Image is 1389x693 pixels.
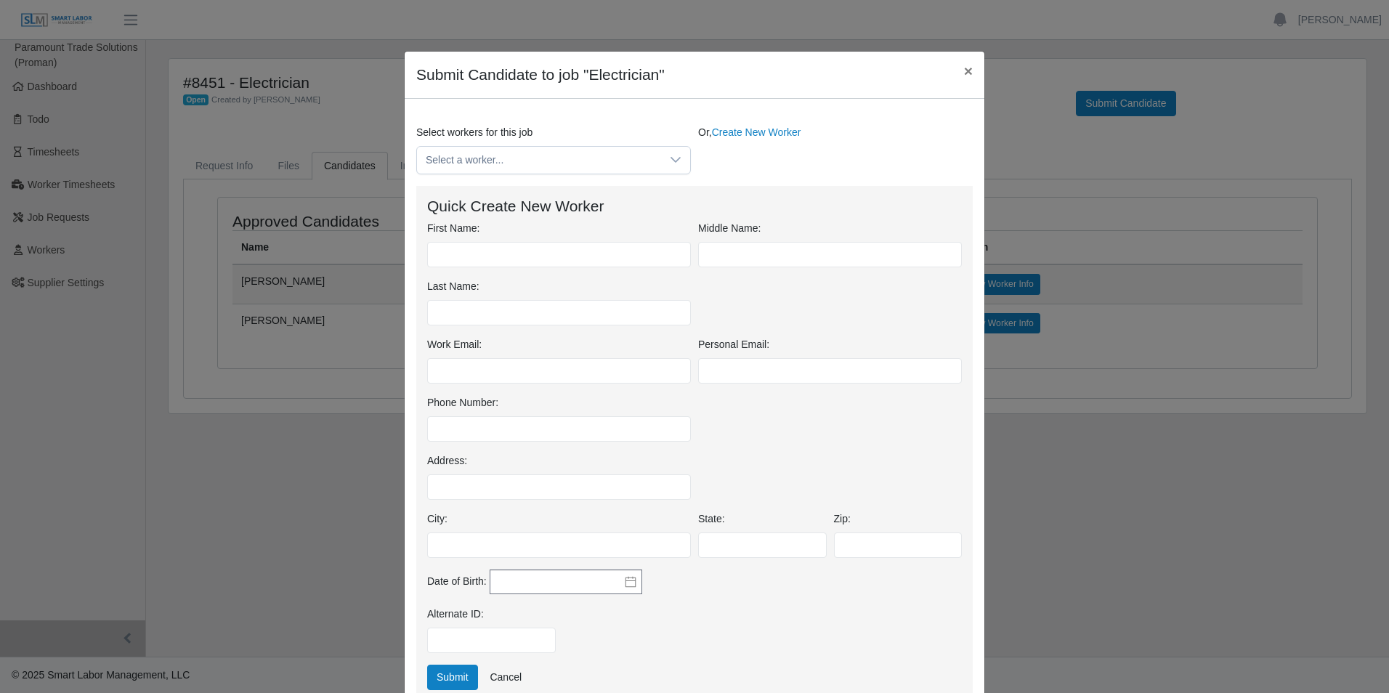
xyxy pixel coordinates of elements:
span: × [964,62,973,79]
div: Or, [694,125,976,174]
label: Zip: [834,511,851,527]
label: Middle Name: [698,221,761,236]
button: Close [952,52,984,90]
label: First Name: [427,221,479,236]
label: Date of Birth: [427,574,487,589]
label: Address: [427,453,467,469]
label: Alternate ID: [427,607,484,622]
label: Work Email: [427,337,482,352]
label: Select workers for this job [416,125,532,140]
label: State: [698,511,725,527]
label: Personal Email: [698,337,769,352]
label: City: [427,511,448,527]
label: Last Name: [427,279,479,294]
h4: Quick Create New Worker [427,197,962,215]
span: Select a worker... [417,147,661,174]
h4: Submit Candidate to job "Electrician" [416,63,665,86]
label: Phone Number: [427,395,498,410]
a: Create New Worker [712,126,801,138]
